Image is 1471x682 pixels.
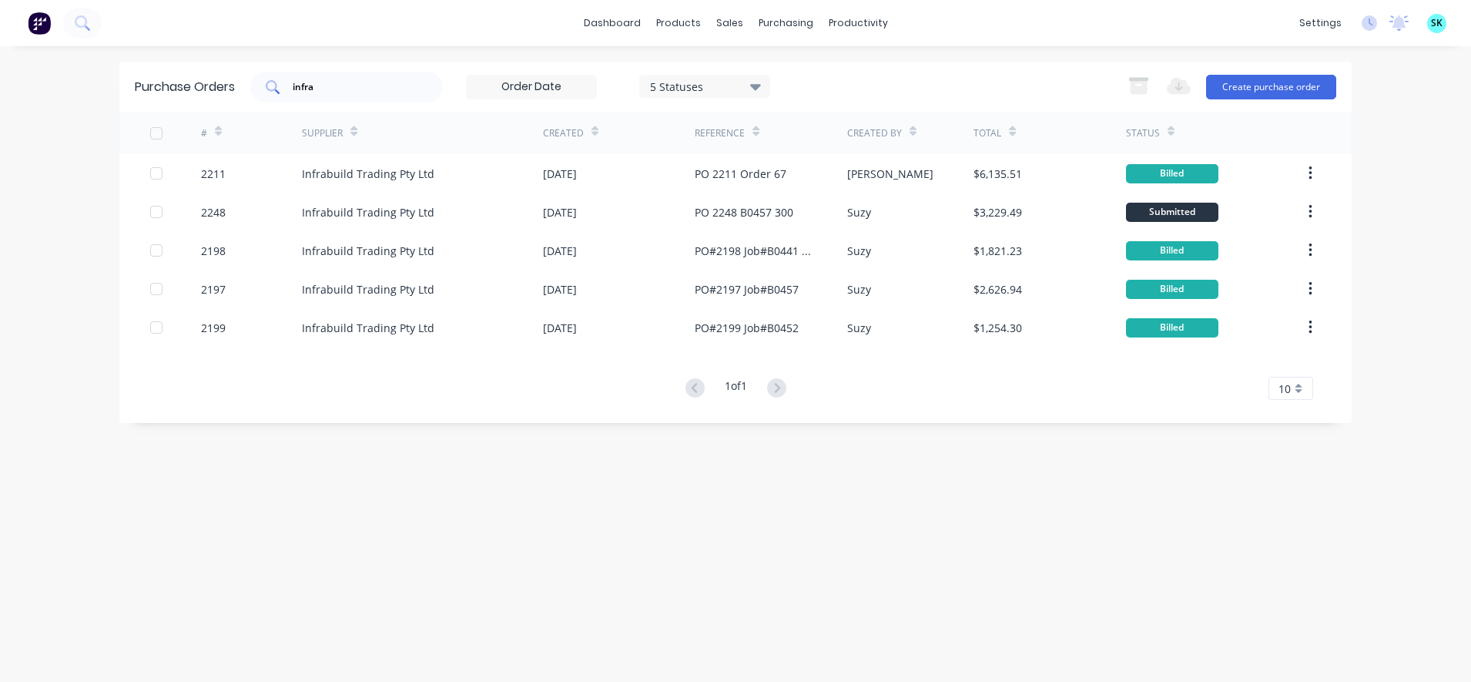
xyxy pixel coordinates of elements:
div: PO#2199 Job#B0452 [695,320,799,336]
a: dashboard [576,12,648,35]
div: $6,135.51 [973,166,1022,182]
div: PO#2197 Job#B0457 [695,281,799,297]
div: PO#2198 Job#B0441 CC#302 [695,243,816,259]
div: [DATE] [543,204,577,220]
div: Purchase Orders [135,78,235,96]
div: Suzy [847,281,871,297]
img: Factory [28,12,51,35]
div: Suzy [847,320,871,336]
div: Infrabuild Trading Pty Ltd [302,320,434,336]
div: Reference [695,126,745,140]
div: Created By [847,126,902,140]
div: Supplier [302,126,343,140]
div: products [648,12,709,35]
div: Infrabuild Trading Pty Ltd [302,243,434,259]
div: PO 2211 Order 67 [695,166,786,182]
div: 5 Statuses [650,78,760,94]
div: $1,254.30 [973,320,1022,336]
div: $1,821.23 [973,243,1022,259]
div: 2211 [201,166,226,182]
div: # [201,126,207,140]
div: Total [973,126,1001,140]
div: Suzy [847,204,871,220]
div: sales [709,12,751,35]
span: 10 [1278,381,1291,397]
div: Suzy [847,243,871,259]
div: $2,626.94 [973,281,1022,297]
input: Search purchase orders... [291,79,419,95]
button: Create purchase order [1206,75,1336,99]
div: [DATE] [543,166,577,182]
div: Billed [1126,164,1218,183]
div: Infrabuild Trading Pty Ltd [302,166,434,182]
div: Status [1126,126,1160,140]
div: [DATE] [543,281,577,297]
div: Infrabuild Trading Pty Ltd [302,281,434,297]
div: 2197 [201,281,226,297]
div: [DATE] [543,243,577,259]
div: PO 2248 B0457 300 [695,204,793,220]
div: $3,229.49 [973,204,1022,220]
div: 2248 [201,204,226,220]
div: Billed [1126,318,1218,338]
div: Created [543,126,584,140]
div: Infrabuild Trading Pty Ltd [302,204,434,220]
div: Billed [1126,280,1218,299]
input: Order Date [467,76,596,99]
div: settings [1292,12,1349,35]
div: Submitted [1126,203,1218,222]
div: 2198 [201,243,226,259]
span: SK [1431,16,1443,30]
div: Billed [1126,241,1218,260]
div: productivity [821,12,896,35]
div: [PERSON_NAME] [847,166,933,182]
div: [DATE] [543,320,577,336]
div: 1 of 1 [725,378,747,400]
div: 2199 [201,320,226,336]
div: purchasing [751,12,821,35]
